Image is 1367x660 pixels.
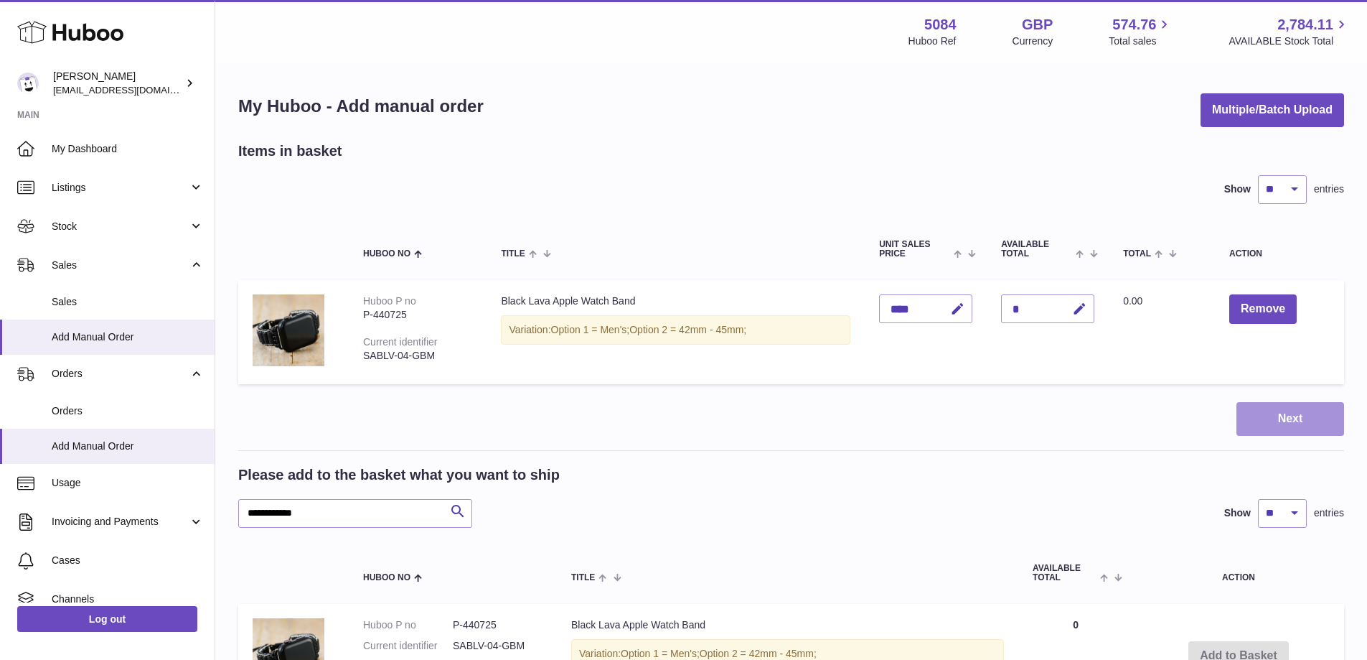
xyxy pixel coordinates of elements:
div: Huboo Ref [908,34,957,48]
img: Black Lava Apple Watch Band [253,294,324,366]
button: Multiple/Batch Upload [1201,93,1344,127]
strong: 5084 [924,15,957,34]
dt: Current identifier [363,639,453,653]
span: Add Manual Order [52,330,204,344]
label: Show [1224,182,1251,196]
dt: Huboo P no [363,618,453,632]
span: Orders [52,404,204,418]
span: Cases [52,554,204,567]
th: Action [1133,549,1344,597]
span: Stock [52,220,189,233]
a: 574.76 Total sales [1109,15,1173,48]
span: 0.00 [1123,295,1142,307]
div: SABLV-04-GBM [363,349,472,363]
span: entries [1314,182,1344,196]
span: Sales [52,295,204,309]
div: [PERSON_NAME] [53,70,182,97]
label: Show [1224,506,1251,520]
span: [EMAIL_ADDRESS][DOMAIN_NAME] [53,84,211,96]
div: Variation: [501,315,850,345]
span: Title [501,249,525,259]
span: Usage [52,476,204,490]
span: Option 1 = Men's; [621,648,700,659]
div: P-440725 [363,308,472,322]
div: Huboo P no [363,295,416,307]
span: Huboo no [363,573,410,582]
dd: SABLV-04-GBM [453,639,542,653]
button: Remove [1229,294,1297,324]
span: Option 1 = Men's; [551,324,630,335]
strong: GBP [1022,15,1053,34]
span: My Dashboard [52,142,204,156]
h1: My Huboo - Add manual order [238,95,484,118]
dd: P-440725 [453,618,542,632]
div: Action [1229,249,1330,259]
span: AVAILABLE Total [1033,564,1096,582]
span: Option 2 = 42mm - 45mm; [629,324,746,335]
button: Next [1236,402,1344,436]
span: Title [571,573,595,582]
span: Listings [52,181,189,195]
h2: Items in basket [238,141,342,161]
span: Channels [52,592,204,606]
span: Sales [52,259,189,272]
span: AVAILABLE Stock Total [1229,34,1350,48]
span: Option 2 = 42mm - 45mm; [700,648,817,659]
span: 2,784.11 [1277,15,1333,34]
a: Log out [17,606,197,632]
span: 574.76 [1112,15,1156,34]
span: Total sales [1109,34,1173,48]
img: konstantinosmouratidis@hotmail.com [17,73,39,94]
a: 2,784.11 AVAILABLE Stock Total [1229,15,1350,48]
span: Invoicing and Payments [52,515,189,529]
span: Huboo no [363,249,410,259]
span: entries [1314,506,1344,520]
td: Black Lava Apple Watch Band [487,280,865,384]
span: Total [1123,249,1151,259]
div: Currency [1013,34,1053,48]
div: Current identifier [363,336,438,348]
h2: Please add to the basket what you want to ship [238,465,560,485]
span: AVAILABLE Total [1001,240,1072,259]
span: Add Manual Order [52,440,204,453]
span: Orders [52,367,189,381]
span: Unit Sales Price [879,240,950,259]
